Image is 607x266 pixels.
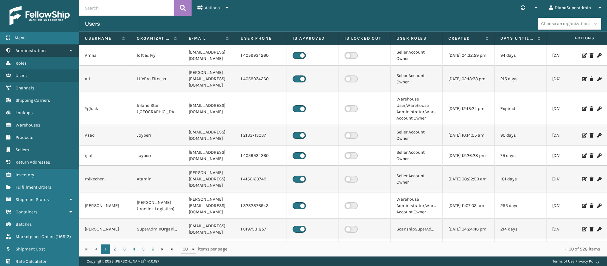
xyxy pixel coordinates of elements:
td: [DATE] 12:13:24 pm [443,92,495,125]
i: Edit [582,133,586,138]
span: Rate Calculator [16,259,47,264]
i: Delete [590,153,593,158]
i: Edit [582,204,586,208]
label: Is Approved [293,36,333,41]
a: 2 [110,244,120,254]
td: 1 7325519129 [235,239,287,260]
i: Delete [590,77,593,81]
td: Atamin [131,166,183,192]
label: Days until password expires [500,36,534,41]
span: Shipping Carriers [16,98,50,103]
td: smiller [79,239,131,260]
td: [PERSON_NAME] [79,192,131,219]
td: 1 4059934260 [235,66,287,92]
label: Username [85,36,119,41]
td: mikechen [79,166,131,192]
td: 1 4059934260 [235,146,287,166]
span: Inventory [16,172,34,178]
td: ijlal [79,146,131,166]
i: Delete [590,204,593,208]
td: loft & Ivy [131,45,183,66]
td: Warehouse Administrator,Warehouse Account Owner [391,192,443,219]
a: Privacy Policy [575,259,599,263]
a: Terms of Use [553,259,574,263]
td: Ygluck [79,92,131,125]
td: 181 days [495,166,547,192]
i: Change Password [597,107,601,111]
span: Fulfillment Orders [16,185,51,190]
a: 6 [148,244,158,254]
i: Edit [582,107,586,111]
img: logo [9,6,70,25]
td: [PERSON_NAME][EMAIL_ADDRESS][DOMAIN_NAME] [183,166,235,192]
td: [DATE] 12:26:28 pm [443,146,495,166]
span: Marketplace Orders [16,234,54,239]
td: [DATE] 07:03:44 pm [547,146,598,166]
td: [DATE] 12:21:44 pm [547,239,598,260]
td: Warehouse User,Warehouse Administrator,Warehouse Account Owner [391,92,443,125]
td: [EMAIL_ADDRESS][DOMAIN_NAME] [183,125,235,146]
span: Users [16,73,27,78]
i: Edit [582,227,586,231]
td: 215 days [495,66,547,92]
td: Seller Account Owner [391,166,443,192]
td: [DATE] 11:07:03 am [443,192,495,219]
label: Organization [137,36,171,41]
td: 94 days [495,45,547,66]
span: Shipment Cost [16,246,45,252]
td: 1 3232876943 [235,192,287,219]
i: Change Password [597,177,601,181]
td: SuperAdminOrganization [131,219,183,239]
td: [DATE] 01:51:53 pm [547,192,598,219]
td: Seller Account Owner [391,239,443,260]
i: Change Password [597,204,601,208]
span: Roles [16,61,27,66]
i: Edit [582,77,586,81]
td: [PERSON_NAME][EMAIL_ADDRESS][DOMAIN_NAME] [183,66,235,92]
span: ( 116513 ) [55,234,71,239]
td: LifePro Fitness [131,66,183,92]
td: Amna [79,45,131,66]
td: Inland Star ([GEOGRAPHIC_DATA]) [131,92,183,125]
i: Edit [582,153,586,158]
a: 3 [120,244,129,254]
label: User Roles [396,36,437,41]
a: Go to the last page [167,244,177,254]
span: Containers [16,209,37,215]
td: 214 days [495,219,547,239]
a: Go to the next page [158,244,167,254]
td: [PERSON_NAME] Brands [131,239,183,260]
td: [DATE] 06:59:09 am [547,125,598,146]
td: Joyberri [131,146,183,166]
td: [DATE] 02:13:33 pm [443,66,495,92]
span: Go to the next page [160,247,165,252]
label: Is Locked Out [345,36,385,41]
i: Change Password [597,77,601,81]
td: [EMAIL_ADDRESS][DOMAIN_NAME] [183,45,235,66]
span: Warehouses [16,122,40,128]
td: [PERSON_NAME] (Ironlink Logistics) [131,192,183,219]
p: Copyright 2023 [PERSON_NAME]™ v 1.0.187 [87,256,159,266]
td: Seller Account Owner [391,146,443,166]
td: ScanshipSuperAdministrator [391,219,443,239]
span: Actions [554,33,598,43]
label: Created [448,36,482,41]
td: ali [79,66,131,92]
span: items per page [181,244,227,254]
span: Actions [205,5,220,10]
i: Delete [590,133,593,138]
i: Change Password [597,153,601,158]
td: Seller Account Owner [391,45,443,66]
td: 1 6197531857 [235,219,287,239]
td: Seller Account Owner [391,125,443,146]
div: | [553,256,599,266]
td: [DATE] 08:35:13 am [547,45,598,66]
span: Sellers [16,147,29,152]
td: [EMAIL_ADDRESS][DOMAIN_NAME] [183,92,235,125]
td: Seller Account Owner [391,66,443,92]
td: [PERSON_NAME][EMAIL_ADDRESS][DOMAIN_NAME] [183,192,235,219]
td: [EMAIL_ADDRESS][DOMAIN_NAME] [183,239,235,260]
td: Expired [495,92,547,125]
label: Last Seen [552,36,586,41]
span: Lookups [16,110,33,115]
